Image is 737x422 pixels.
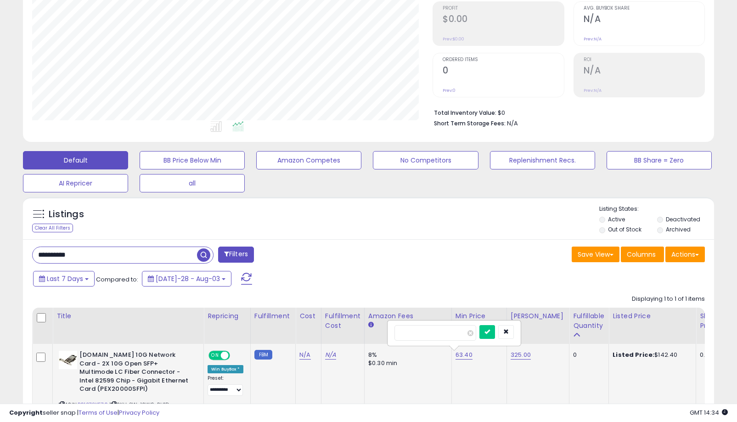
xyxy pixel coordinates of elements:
[373,151,478,169] button: No Competitors
[47,274,83,283] span: Last 7 Days
[608,215,625,223] label: Active
[443,57,563,62] span: Ordered Items
[700,311,718,331] div: Ship Price
[32,224,73,232] div: Clear All Filters
[256,151,361,169] button: Amazon Competes
[218,247,254,263] button: Filters
[584,88,602,93] small: Prev: N/A
[96,275,138,284] span: Compared to:
[456,350,473,360] a: 63.40
[632,295,705,304] div: Displaying 1 to 1 of 1 items
[700,351,715,359] div: 0.00
[59,351,77,369] img: 41puD5lMUbL._SL40_.jpg
[209,352,221,360] span: ON
[299,350,310,360] a: N/A
[511,311,565,321] div: [PERSON_NAME]
[434,109,496,117] b: Total Inventory Value:
[507,119,518,128] span: N/A
[511,350,531,360] a: 325.00
[109,401,169,408] span: | SKU: 3W-16W9-BU1D
[368,351,444,359] div: 8%
[584,36,602,42] small: Prev: N/A
[78,401,108,409] a: B01273K570
[608,225,641,233] label: Out of Stock
[56,311,200,321] div: Title
[613,311,692,321] div: Listed Price
[325,311,360,331] div: Fulfillment Cost
[690,408,728,417] span: 2025-08-17 14:34 GMT
[443,65,563,78] h2: 0
[208,311,247,321] div: Repricing
[325,350,336,360] a: N/A
[572,247,619,262] button: Save View
[119,408,159,417] a: Privacy Policy
[613,351,689,359] div: $142.40
[156,274,220,283] span: [DATE]-28 - Aug-03
[456,311,503,321] div: Min Price
[23,151,128,169] button: Default
[613,350,654,359] b: Listed Price:
[368,311,448,321] div: Amazon Fees
[368,359,444,367] div: $0.30 min
[79,408,118,417] a: Terms of Use
[443,14,563,26] h2: $0.00
[49,208,84,221] h5: Listings
[9,409,159,417] div: seller snap | |
[621,247,664,262] button: Columns
[254,311,292,321] div: Fulfillment
[607,151,712,169] button: BB Share = Zero
[627,250,656,259] span: Columns
[584,14,704,26] h2: N/A
[254,350,272,360] small: FBM
[368,321,374,329] small: Amazon Fees.
[573,351,602,359] div: 0
[666,225,691,233] label: Archived
[443,6,563,11] span: Profit
[208,365,243,373] div: Win BuyBox *
[584,65,704,78] h2: N/A
[140,151,245,169] button: BB Price Below Min
[434,119,506,127] b: Short Term Storage Fees:
[79,351,191,396] b: [DOMAIN_NAME] 10G Network Card - 2X 10G Open SFP+ Multimode LC Fiber Connector - Intel 82599 Chip...
[584,6,704,11] span: Avg. Buybox Share
[443,88,456,93] small: Prev: 0
[584,57,704,62] span: ROI
[665,247,705,262] button: Actions
[140,174,245,192] button: all
[33,271,95,287] button: Last 7 Days
[23,174,128,192] button: AI Repricer
[599,205,714,214] p: Listing States:
[9,408,43,417] strong: Copyright
[666,215,700,223] label: Deactivated
[434,107,698,118] li: $0
[142,271,231,287] button: [DATE]-28 - Aug-03
[573,311,605,331] div: Fulfillable Quantity
[208,375,243,396] div: Preset:
[229,352,243,360] span: OFF
[443,36,464,42] small: Prev: $0.00
[299,311,317,321] div: Cost
[490,151,595,169] button: Replenishment Recs.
